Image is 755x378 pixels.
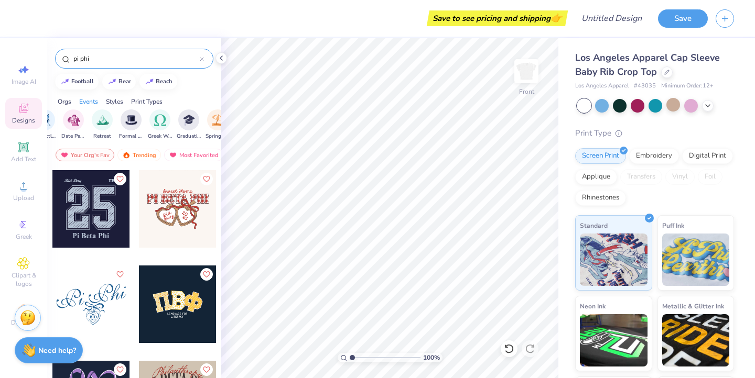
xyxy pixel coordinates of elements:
strong: Need help? [38,346,76,355]
span: Designs [12,116,35,125]
span: Greek [16,232,32,241]
img: Retreat Image [96,114,109,126]
img: Date Parties & Socials Image [68,114,80,126]
div: filter for Spring Break [206,109,230,140]
img: Graduation Image [183,114,195,126]
div: Save to see pricing and shipping [429,10,565,26]
div: filter for Date Parties & Socials [61,109,85,140]
span: Formal & Semi [119,132,143,140]
span: Standard [580,220,608,231]
button: Like [114,363,126,376]
span: Minimum Order: 12 + [661,82,714,91]
img: most_fav.gif [60,151,69,159]
span: # 43035 [634,82,656,91]
span: Upload [13,194,34,202]
div: Applique [575,169,617,185]
span: Date Parties & Socials [61,132,85,140]
button: bear [102,74,136,90]
div: Embroidery [629,148,679,164]
span: Retreat [93,132,111,140]
div: Orgs [58,97,71,106]
div: Transfers [620,169,662,185]
div: filter for Greek Week [148,109,172,140]
img: Greek Week Image [154,114,166,126]
span: Clipart & logos [5,271,42,288]
img: Standard [580,234,648,286]
span: Greek Week [148,132,172,140]
button: Save [658,9,708,28]
img: trending.gif [122,151,131,159]
div: filter for Graduation [177,109,201,140]
img: Neon Ink [580,314,648,366]
div: Print Types [131,97,163,106]
input: Untitled Design [573,8,650,29]
span: Puff Ink [662,220,684,231]
div: football [71,79,94,84]
img: Formal & Semi Image [125,114,137,126]
div: Rhinestones [575,190,626,206]
div: Most Favorited [164,149,223,161]
button: filter button [61,109,85,140]
div: Print Type [575,127,734,139]
button: filter button [177,109,201,140]
button: Like [114,173,126,185]
img: Spring Break Image [212,114,224,126]
button: filter button [92,109,113,140]
div: beach [156,79,172,84]
img: trend_line.gif [108,79,116,85]
span: Spring Break [206,132,230,140]
span: Neon Ink [580,301,606,312]
span: 👉 [551,12,562,24]
div: Styles [106,97,123,106]
img: most_fav.gif [169,151,177,159]
span: 100 % [423,353,440,362]
img: trend_line.gif [145,79,154,85]
div: Foil [698,169,722,185]
div: filter for Formal & Semi [119,109,143,140]
div: Trending [117,149,161,161]
input: Try "Alpha" [72,53,200,64]
div: bear [118,79,131,84]
button: filter button [206,109,230,140]
button: Like [200,173,213,185]
span: Los Angeles Apparel Cap Sleeve Baby Rib Crop Top [575,51,720,78]
div: filter for Retreat [92,109,113,140]
div: Events [79,97,98,106]
button: Like [114,268,126,281]
div: Your Org's Fav [56,149,114,161]
span: Graduation [177,132,201,140]
button: Like [200,268,213,281]
button: filter button [119,109,143,140]
button: football [55,74,99,90]
div: Digital Print [682,148,733,164]
span: Metallic & Glitter Ink [662,301,724,312]
img: Metallic & Glitter Ink [662,314,730,366]
img: Puff Ink [662,234,730,286]
span: Decorate [11,318,36,327]
div: Front [519,87,534,96]
span: Los Angeles Apparel [575,82,629,91]
div: Screen Print [575,148,626,164]
img: trend_line.gif [61,79,69,85]
span: Add Text [11,155,36,163]
button: Like [200,363,213,376]
img: Front [516,61,537,82]
button: beach [139,74,177,90]
div: Vinyl [665,169,695,185]
button: filter button [148,109,172,140]
span: Image AI [12,77,36,86]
